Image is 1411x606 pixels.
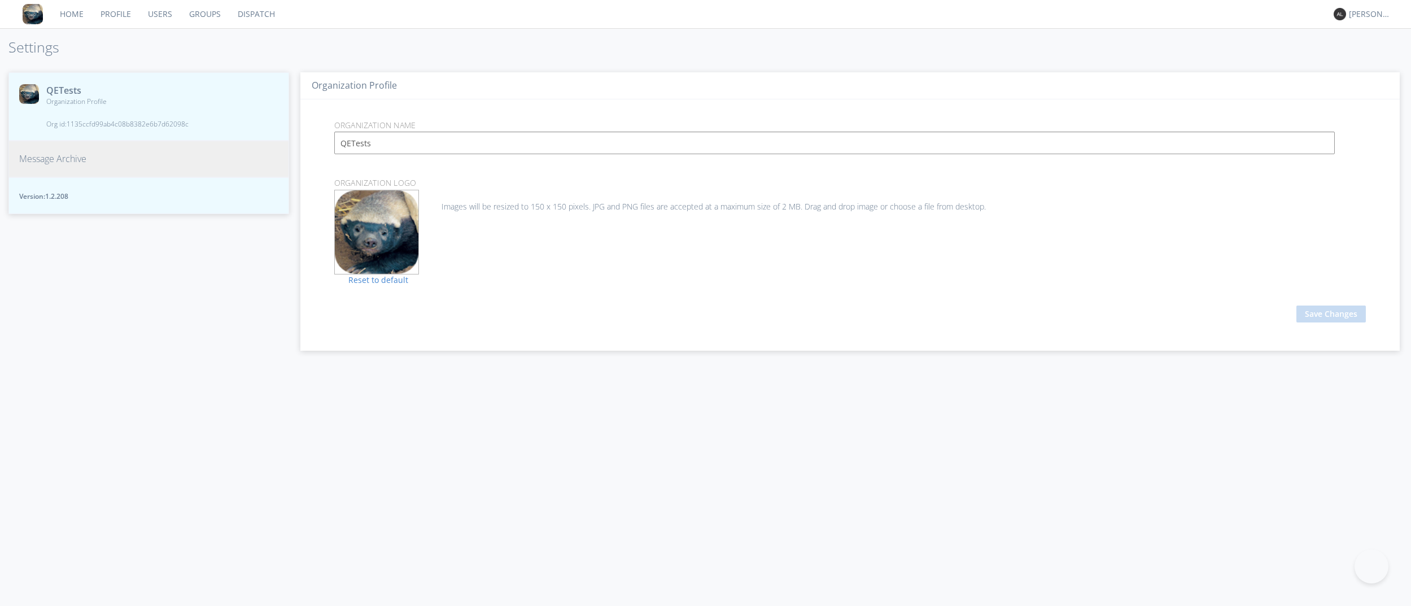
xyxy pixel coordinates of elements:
[46,119,189,129] span: Org id: 1135ccfd99ab4c08b8382e6b7d62098c
[19,152,86,165] span: Message Archive
[46,84,189,97] span: QETests
[46,97,189,106] span: Organization Profile
[312,81,1388,91] h3: Organization Profile
[1349,8,1391,20] div: [PERSON_NAME]
[19,84,39,104] img: 8ff700cf5bab4eb8a436322861af2272
[334,274,408,285] a: Reset to default
[8,72,289,141] button: QETestsOrganization ProfileOrg id:1135ccfd99ab4c08b8382e6b7d62098c
[326,119,1374,132] p: Organization Name
[335,190,418,274] img: 8ff700cf5bab4eb8a436322861af2272
[8,141,289,177] button: Message Archive
[334,190,1366,212] div: Images will be resized to 150 x 150 pixels. JPG and PNG files are accepted at a maximum size of 2...
[23,4,43,24] img: 8ff700cf5bab4eb8a436322861af2272
[1334,8,1346,20] img: 373638.png
[334,132,1335,154] input: Enter Organization Name
[1296,306,1366,322] button: Save Changes
[1355,550,1388,583] iframe: Toggle Customer Support
[8,177,289,214] button: Version:1.2.208
[326,177,1374,189] p: Organization Logo
[19,191,278,201] span: Version: 1.2.208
